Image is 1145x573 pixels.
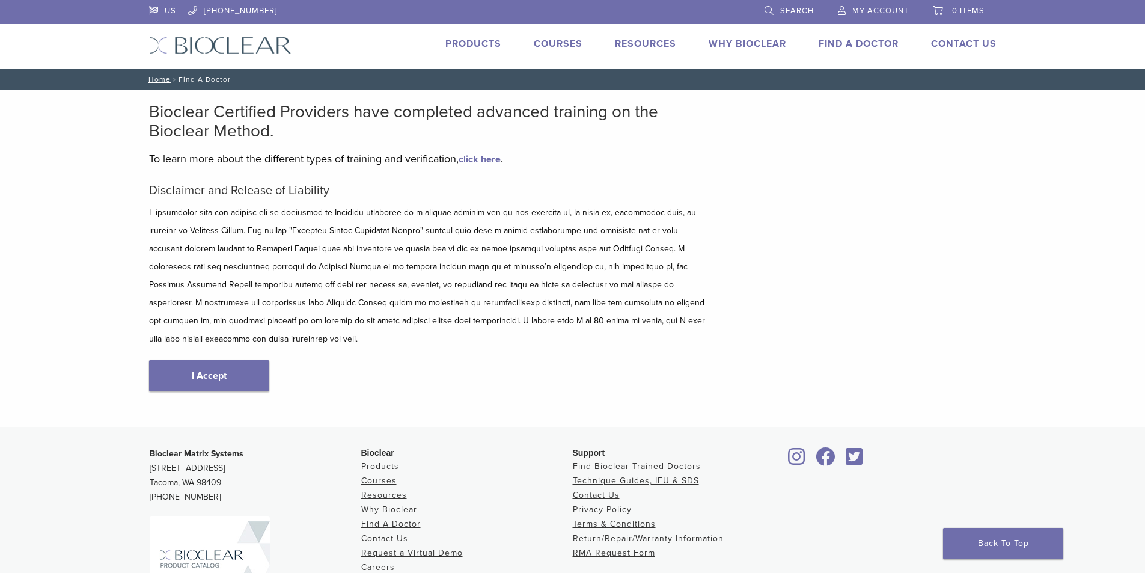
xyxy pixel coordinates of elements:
a: RMA Request Form [573,548,655,558]
a: Resources [361,490,407,500]
a: Contact Us [361,533,408,544]
span: 0 items [952,6,985,16]
img: Bioclear [149,37,292,54]
a: I Accept [149,360,269,391]
a: Find A Doctor [819,38,899,50]
a: Bioclear [812,455,840,467]
a: Technique Guides, IFU & SDS [573,476,699,486]
span: Bioclear [361,448,394,458]
nav: Find A Doctor [140,69,1006,90]
span: My Account [852,6,909,16]
p: To learn more about the different types of training and verification, . [149,150,708,168]
a: Request a Virtual Demo [361,548,463,558]
a: Courses [361,476,397,486]
a: Find Bioclear Trained Doctors [573,461,701,471]
a: Products [361,461,399,471]
h2: Bioclear Certified Providers have completed advanced training on the Bioclear Method. [149,102,708,141]
a: Why Bioclear [361,504,417,515]
span: Search [780,6,814,16]
a: Resources [615,38,676,50]
span: / [171,76,179,82]
span: Support [573,448,605,458]
strong: Bioclear Matrix Systems [150,449,243,459]
a: Terms & Conditions [573,519,656,529]
a: Back To Top [943,528,1063,559]
h5: Disclaimer and Release of Liability [149,183,708,198]
a: Courses [534,38,582,50]
a: Home [145,75,171,84]
a: click here [459,153,501,165]
a: Find A Doctor [361,519,421,529]
a: Products [445,38,501,50]
a: Contact Us [573,490,620,500]
a: Why Bioclear [709,38,786,50]
a: Bioclear [784,455,810,467]
a: Return/Repair/Warranty Information [573,533,724,544]
p: [STREET_ADDRESS] Tacoma, WA 98409 [PHONE_NUMBER] [150,447,361,504]
p: L ipsumdolor sita con adipisc eli se doeiusmod te Incididu utlaboree do m aliquae adminim ven qu ... [149,204,708,348]
a: Contact Us [931,38,997,50]
a: Privacy Policy [573,504,632,515]
a: Careers [361,562,395,572]
a: Bioclear [842,455,867,467]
